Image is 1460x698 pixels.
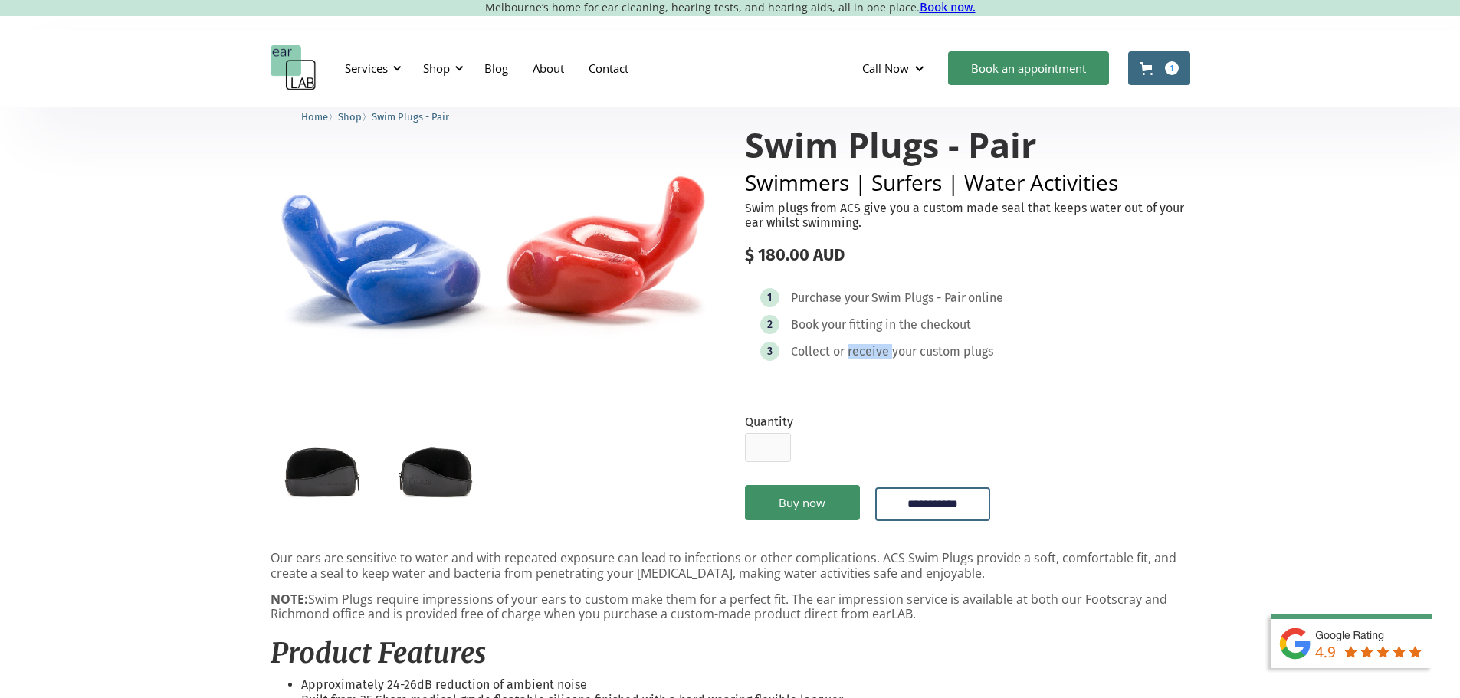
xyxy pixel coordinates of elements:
div: Shop [414,45,468,91]
a: About [520,46,576,90]
p: Swim plugs from ACS give you a custom made seal that keeps water out of your ear whilst swimming. [745,201,1190,230]
label: Quantity [745,415,793,429]
a: open lightbox [385,437,487,504]
span: Home [301,111,328,123]
strong: NOTE: [271,591,308,608]
div: 1 [1165,61,1179,75]
div: Purchase your [791,290,869,306]
em: Product Features [271,636,486,670]
a: open lightbox [271,437,372,504]
a: home [271,45,317,91]
a: open lightbox [271,95,716,390]
img: Swim Plugs - Pair [271,95,716,390]
li: 〉 [338,109,372,125]
a: Blog [472,46,520,90]
p: Swim Plugs require impressions of your ears to custom make them for a perfect fit. The ear impres... [271,592,1190,621]
span: Shop [338,111,362,123]
div: Services [336,45,406,91]
div: Call Now [850,45,940,91]
div: Call Now [862,61,909,76]
div: Swim Plugs - Pair [871,290,966,306]
a: Book an appointment [948,51,1109,85]
p: Our ears are sensitive to water and with repeated exposure can lead to infections or other compli... [271,551,1190,580]
div: 2 [767,319,773,330]
a: Home [301,109,328,123]
div: 1 [767,292,772,303]
div: online [968,290,1003,306]
a: Open cart containing 1 items [1128,51,1190,85]
div: Book your fitting in the checkout [791,317,971,333]
div: Shop [423,61,450,76]
div: Services [345,61,388,76]
a: Buy now [745,485,860,520]
div: Collect or receive your custom plugs [791,344,993,359]
span: Swim Plugs - Pair [372,111,449,123]
div: $ 180.00 AUD [745,245,1190,265]
div: 3 [767,346,773,357]
h1: Swim Plugs - Pair [745,126,1190,164]
a: Swim Plugs - Pair [372,109,449,123]
a: Contact [576,46,641,90]
a: Shop [338,109,362,123]
li: 〉 [301,109,338,125]
h2: Swimmers | Surfers | Water Activities [745,172,1190,193]
li: Approximately 24-26dB reduction of ambient noise [301,677,1190,693]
